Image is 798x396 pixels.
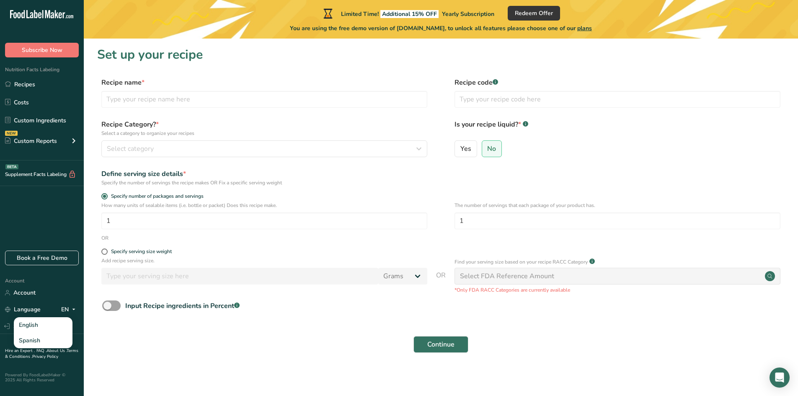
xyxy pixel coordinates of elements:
div: Powered By FoodLabelMaker © 2025 All Rights Reserved [5,373,79,383]
span: Specify number of packages and servings [108,193,204,199]
span: Continue [427,339,455,349]
span: Subscribe Now [22,46,62,54]
div: Spanish [14,333,72,348]
span: No [487,145,496,153]
input: Type your serving size here [101,268,378,285]
a: About Us . [46,348,67,354]
div: NEW [5,131,18,136]
button: Continue [413,336,468,353]
input: Type your recipe name here [101,91,427,108]
div: Custom Reports [5,137,57,145]
div: Select FDA Reference Amount [460,271,554,281]
span: plans [577,24,592,32]
a: Hire an Expert . [5,348,35,354]
p: Add recipe serving size. [101,257,427,264]
label: Is your recipe liquid? [455,119,780,137]
div: BETA [5,164,18,169]
p: The number of servings that each package of your product has. [455,202,780,209]
span: Select category [107,144,154,154]
span: Yearly Subscription [442,10,494,18]
label: Recipe Category? [101,119,427,137]
div: Limited Time! [322,8,494,18]
h1: Set up your recipe [97,45,785,64]
a: Language [5,302,41,317]
span: Redeem Offer [515,9,553,18]
label: Recipe name [101,78,427,88]
button: Redeem Offer [508,6,560,21]
div: Define serving size details [101,169,427,179]
span: You are using the free demo version of [DOMAIN_NAME], to unlock all features please choose one of... [290,24,592,33]
div: Specify serving size weight [111,248,172,255]
button: Subscribe Now [5,43,79,57]
div: Specify the number of servings the recipe makes OR Fix a specific serving weight [101,179,427,186]
div: Open Intercom Messenger [770,368,790,388]
label: Recipe code [455,78,780,88]
a: Book a Free Demo [5,251,79,265]
div: OR [101,234,108,242]
span: OR [436,270,446,294]
button: Select category [101,140,427,157]
p: How many units of sealable items (i.e. bottle or packet) Does this recipe make. [101,202,427,209]
a: Terms & Conditions . [5,348,78,360]
span: Yes [460,145,471,153]
span: Additional 15% OFF [380,10,439,18]
div: Input Recipe ingredients in Percent [125,301,240,311]
div: EN [61,305,79,315]
a: FAQ . [36,348,46,354]
p: Select a category to organize your recipes [101,129,427,137]
a: Privacy Policy [32,354,58,360]
input: Type your recipe code here [455,91,780,108]
div: English [14,317,72,333]
p: Find your serving size based on your recipe RACC Category [455,258,588,266]
p: *Only FDA RACC Categories are currently available [455,286,780,294]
